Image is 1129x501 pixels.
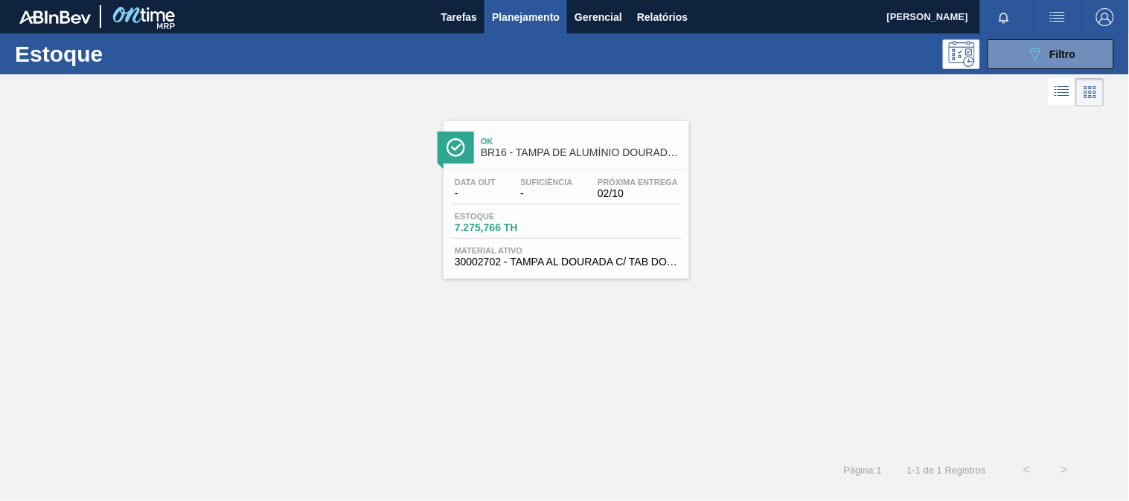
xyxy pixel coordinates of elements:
[980,7,1028,28] button: Notificações
[1049,8,1066,26] img: userActions
[455,178,496,187] span: Data out
[455,246,678,255] span: Material ativo
[1008,451,1046,488] button: <
[441,8,477,26] span: Tarefas
[844,465,882,476] span: Página : 1
[637,8,688,26] span: Relatórios
[575,8,622,26] span: Gerencial
[1046,451,1083,488] button: >
[904,465,986,476] span: 1 - 1 de 1 Registros
[598,188,678,199] span: 02/10
[1096,8,1114,26] img: Logout
[1050,48,1076,60] span: Filtro
[943,39,980,69] div: Pogramando: nenhum usuário selecionado
[19,10,91,24] img: TNhmsLtSVTkK8tSr43FrP2fwEKptu5GPRR3wAAAABJRU5ErkJggg==
[1049,78,1076,106] div: Visão em Lista
[15,45,228,62] h1: Estoque
[455,256,678,268] span: 30002702 - TAMPA AL DOURADA C/ TAB DOURADO
[598,178,678,187] span: Próxima Entrega
[455,188,496,199] span: -
[455,222,559,233] span: 7.275,766 TH
[520,188,572,199] span: -
[447,138,465,157] img: Ícone
[492,8,560,26] span: Planejamento
[1076,78,1104,106] div: Visão em Cards
[481,147,682,158] span: BR16 - TAMPA DE ALUMÍNIO DOURADA TAB DOURADO
[988,39,1114,69] button: Filtro
[432,110,697,279] a: ÍconeOkBR16 - TAMPA DE ALUMÍNIO DOURADA TAB DOURADOData out-Suficiência-Próxima Entrega02/10Estoq...
[520,178,572,187] span: Suficiência
[455,212,559,221] span: Estoque
[481,137,682,146] span: Ok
